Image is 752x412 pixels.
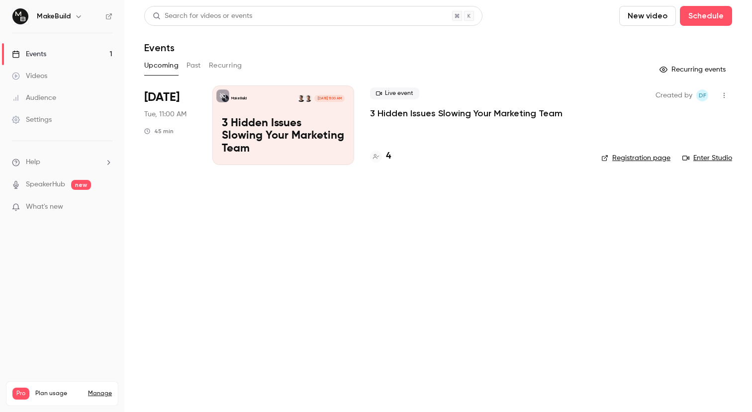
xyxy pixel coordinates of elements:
button: Schedule [680,6,732,26]
span: [DATE] [144,89,180,105]
div: Settings [12,115,52,125]
p: MakeBuild [231,96,247,101]
span: Pro [12,388,29,400]
p: 3 Hidden Issues Slowing Your Marketing Team [222,117,345,156]
a: 3 Hidden Issues Slowing Your Marketing TeamMakeBuildTim JanesDan Foster[DATE] 11:00 AM3 Hidden Is... [212,85,354,165]
button: Past [187,58,201,74]
img: MakeBuild [12,8,28,24]
h1: Events [144,42,175,54]
a: 4 [370,150,391,163]
a: Enter Studio [682,153,732,163]
h4: 4 [386,150,391,163]
button: Recurring events [655,62,732,78]
button: Recurring [209,58,242,74]
span: Live event [370,87,419,99]
iframe: Noticeable Trigger [100,203,112,212]
a: 3 Hidden Issues Slowing Your Marketing Team [370,107,563,119]
div: Sep 9 Tue, 11:00 AM (Europe/London) [144,85,196,165]
li: help-dropdown-opener [12,157,112,167]
div: Videos [12,71,47,81]
span: Dan Foster [696,89,708,101]
span: Tue, 11:00 AM [144,109,187,119]
img: Dan Foster [297,95,304,102]
button: Upcoming [144,58,179,74]
button: New video [619,6,676,26]
img: Tim Janes [305,95,312,102]
div: Events [12,49,46,59]
span: DF [699,89,706,101]
div: Audience [12,93,56,103]
div: 45 min [144,127,174,135]
span: new [71,180,91,190]
span: [DATE] 11:00 AM [314,95,344,102]
span: What's new [26,202,63,212]
span: Plan usage [35,390,82,398]
div: Search for videos or events [153,11,252,21]
span: Help [26,157,40,167]
h6: MakeBuild [37,11,71,21]
span: Created by [656,89,692,101]
a: Registration page [601,153,670,163]
a: Manage [88,390,112,398]
a: SpeakerHub [26,179,65,190]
